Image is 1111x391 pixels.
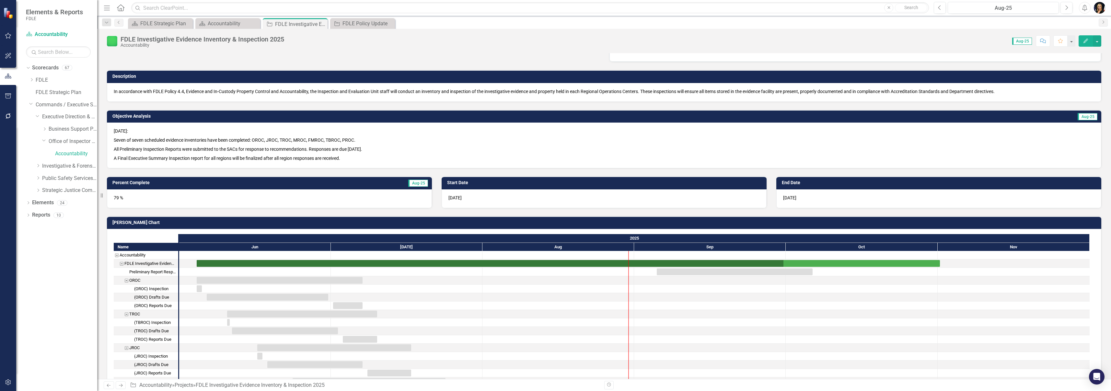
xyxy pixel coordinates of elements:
[114,310,178,318] div: TROC
[114,285,178,293] div: (OROC) Inspection
[129,344,140,352] div: JROC
[948,2,1059,14] button: Aug-25
[114,327,178,335] div: (TROC) Drafts Due
[114,276,178,285] div: OROC
[257,344,411,351] div: Task: Start date: 2025-06-16 End date: 2025-07-17
[114,88,1094,95] p: In accordance with FDLE Policy 4.4, Evidence and In-Custody Property Control and Accountability, ...
[1012,38,1032,45] span: Aug-25
[114,335,178,344] div: Task: Start date: 2025-07-03 End date: 2025-07-10
[114,268,178,276] div: Task: Start date: 2025-09-05 End date: 2025-10-06
[332,19,393,28] a: FDLE Policy Update
[950,4,1057,12] div: Aug-25
[62,65,72,71] div: 67
[408,180,428,187] span: Aug-25
[42,187,97,194] a: Strategic Justice Command
[114,285,178,293] div: Task: Start date: 2025-06-04 End date: 2025-06-05
[130,19,191,28] a: FDLE Strategic Plan
[782,180,1098,185] h3: End Date
[53,212,64,218] div: 10
[114,302,178,310] div: Task: Start date: 2025-07-01 End date: 2025-07-07
[36,77,97,84] a: FDLE
[179,243,331,251] div: Jun
[1078,113,1097,120] span: Aug-25
[114,327,178,335] div: Task: Start date: 2025-06-11 End date: 2025-07-02
[114,293,178,302] div: (OROC) Drafts Due
[26,8,83,16] span: Elements & Reports
[26,46,91,58] input: Search Below...
[134,361,168,369] div: (JROC) Drafts Due
[134,293,169,302] div: (OROC) Drafts Due
[1089,369,1105,385] div: Open Intercom Messenger
[938,243,1090,251] div: Nov
[140,19,191,28] div: FDLE Strategic Plan
[36,101,97,109] a: Commands / Executive Support Branch
[114,276,178,285] div: Task: Start date: 2025-06-04 End date: 2025-07-07
[114,318,178,327] div: (TBROC) Inspection
[1094,2,1105,14] img: Heather Pence
[208,19,259,28] div: Accountability
[114,145,1094,154] p: All Preliminary Inspection Reports were submitted to the SACs for response to recommendations. Re...
[114,344,178,352] div: JROC
[124,259,176,268] div: FDLE Investigative Evidence Inventory & Inspection 2025
[49,125,97,133] a: Business Support Program
[129,276,140,285] div: OROC
[227,319,230,326] div: Task: Start date: 2025-06-10 End date: 2025-06-10
[112,180,317,185] h3: Percent Complete
[134,369,171,377] div: (JROC) Reports Due
[134,335,171,344] div: (TROC) Reports Due
[114,251,178,259] div: Task: Accountability Start date: 2025-06-04 End date: 2025-06-05
[42,162,97,170] a: Investigative & Forensic Services Command
[447,180,763,185] h3: Start Date
[114,259,178,268] div: Task: Start date: 2025-06-04 End date: 2025-11-01
[482,243,634,251] div: Aug
[114,136,1094,145] p: Seven of seven scheduled evidence inventories have been completed: OROC, JROC, TROC, MROC, FMROC,...
[55,150,97,158] a: Accountability
[197,19,259,28] a: Accountability
[134,327,169,335] div: (TROC) Drafts Due
[275,20,326,28] div: FDLE Investigative Evidence Inventory & Inspection 2025
[134,318,171,327] div: (TBROC) Inspection
[114,268,178,276] div: Preliminary Report Responses Due
[179,234,1090,243] div: 2025
[448,195,462,200] span: [DATE]
[293,378,446,385] div: Task: Start date: 2025-06-23 End date: 2025-07-24
[895,3,927,12] button: Search
[120,251,145,259] div: Accountability
[42,175,97,182] a: Public Safety Services Command
[107,36,117,46] img: Proceeding as Planned
[634,243,786,251] div: Sep
[134,302,172,310] div: (OROC) Reports Due
[36,89,97,96] a: FDLE Strategic Plan
[367,370,411,376] div: Task: Start date: 2025-07-08 End date: 2025-07-17
[343,336,377,343] div: Task: Start date: 2025-07-03 End date: 2025-07-10
[657,268,813,275] div: Task: Start date: 2025-09-05 End date: 2025-10-06
[32,199,54,207] a: Elements
[121,36,284,43] div: FDLE Investigative Evidence Inventory & Inspection 2025
[114,310,178,318] div: Task: Start date: 2025-06-10 End date: 2025-07-10
[114,293,178,302] div: Task: Start date: 2025-06-06 End date: 2025-06-30
[114,361,178,369] div: (JROC) Drafts Due
[26,16,83,21] small: FDLE
[114,259,178,268] div: FDLE Investigative Evidence Inventory & Inspection 2025
[114,369,178,377] div: Task: Start date: 2025-07-08 End date: 2025-07-17
[3,7,15,19] img: ClearPoint Strategy
[114,344,178,352] div: Task: Start date: 2025-06-16 End date: 2025-07-17
[114,377,178,386] div: MROC
[107,189,432,208] div: 79 %
[114,369,178,377] div: (JROC) Reports Due
[139,382,172,388] a: Accountability
[196,382,325,388] div: FDLE Investigative Evidence Inventory & Inspection 2025
[112,114,755,119] h3: Objective Analysis
[130,382,599,389] div: » »
[114,352,178,361] div: (JROC) Inspection
[134,352,168,361] div: (JROC) Inspection
[342,19,393,28] div: FDLE Policy Update
[112,220,1098,225] h3: [PERSON_NAME] Chart
[131,2,929,14] input: Search ClearPoint...
[114,361,178,369] div: Task: Start date: 2025-06-18 End date: 2025-07-07
[197,277,363,284] div: Task: Start date: 2025-06-04 End date: 2025-07-07
[114,302,178,310] div: (OROC) Reports Due
[129,377,141,386] div: MROC
[904,5,918,10] span: Search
